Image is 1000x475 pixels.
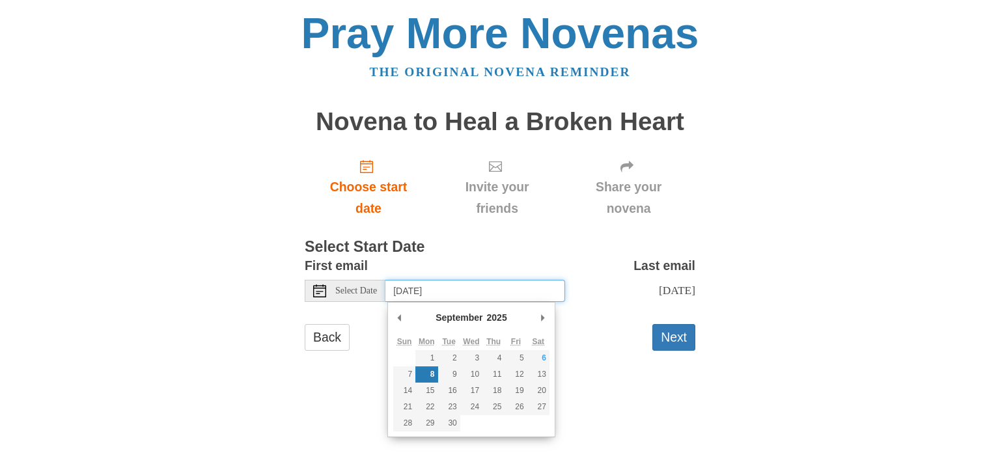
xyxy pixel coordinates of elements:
abbr: Monday [419,337,435,346]
h3: Select Start Date [305,239,695,256]
span: Select Date [335,286,377,295]
button: 20 [527,383,549,399]
span: Invite your friends [445,176,549,219]
button: 2 [438,350,460,366]
abbr: Wednesday [463,337,479,346]
button: 1 [415,350,437,366]
button: 15 [415,383,437,399]
button: 9 [438,366,460,383]
abbr: Tuesday [442,337,455,346]
button: 26 [505,399,527,415]
input: Use the arrow keys to pick a date [385,280,565,302]
button: Next [652,324,695,351]
button: 17 [460,383,482,399]
button: 27 [527,399,549,415]
button: 19 [505,383,527,399]
button: 21 [393,399,415,415]
a: The original novena reminder [370,65,631,79]
abbr: Saturday [532,337,544,346]
button: 7 [393,366,415,383]
button: 3 [460,350,482,366]
a: Back [305,324,350,351]
button: 24 [460,399,482,415]
button: 14 [393,383,415,399]
span: [DATE] [659,284,695,297]
div: Click "Next" to confirm your start date first. [432,148,562,226]
label: First email [305,255,368,277]
button: 4 [482,350,505,366]
div: 2025 [485,308,509,327]
div: Click "Next" to confirm your start date first. [562,148,695,226]
button: 23 [438,399,460,415]
abbr: Sunday [397,337,412,346]
button: 10 [460,366,482,383]
button: 5 [505,350,527,366]
div: September [434,308,484,327]
button: 25 [482,399,505,415]
button: 29 [415,415,437,431]
span: Choose start date [318,176,419,219]
abbr: Friday [511,337,521,346]
button: 16 [438,383,460,399]
a: Pray More Novenas [301,9,699,57]
span: Share your novena [575,176,682,219]
button: 12 [505,366,527,383]
button: Previous Month [393,308,406,327]
button: 30 [438,415,460,431]
button: 8 [415,366,437,383]
a: Choose start date [305,148,432,226]
button: 18 [482,383,505,399]
button: 6 [527,350,549,366]
button: 13 [527,366,549,383]
button: 22 [415,399,437,415]
button: 28 [393,415,415,431]
h1: Novena to Heal a Broken Heart [305,108,695,136]
button: 11 [482,366,505,383]
label: Last email [633,255,695,277]
button: Next Month [536,308,549,327]
abbr: Thursday [486,337,501,346]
